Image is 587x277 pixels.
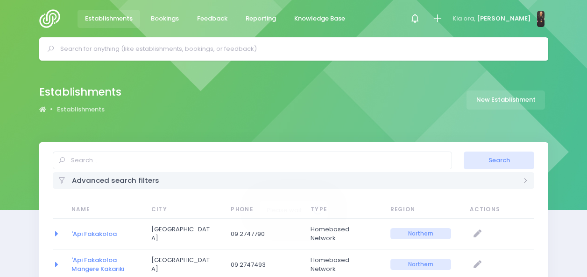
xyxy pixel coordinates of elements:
[78,10,141,28] a: Establishments
[467,90,545,110] a: New Establishment
[464,152,534,169] button: Search
[453,14,475,23] span: Kia ora,
[151,14,179,23] span: Bookings
[260,201,313,219] span: Please wait...
[190,10,235,28] a: Feedback
[39,9,66,28] img: Logo
[477,14,531,23] span: [PERSON_NAME]
[287,10,353,28] a: Knowledge Base
[294,14,345,23] span: Knowledge Base
[53,152,452,169] input: Search...
[238,10,284,28] a: Reporting
[246,14,276,23] span: Reporting
[60,42,535,56] input: Search for anything (like establishments, bookings, or feedback)
[53,172,535,188] div: Advanced search filters
[197,14,227,23] span: Feedback
[85,14,133,23] span: Establishments
[39,86,121,98] h2: Establishments
[57,105,105,114] a: Establishments
[143,10,187,28] a: Bookings
[537,11,545,27] img: N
